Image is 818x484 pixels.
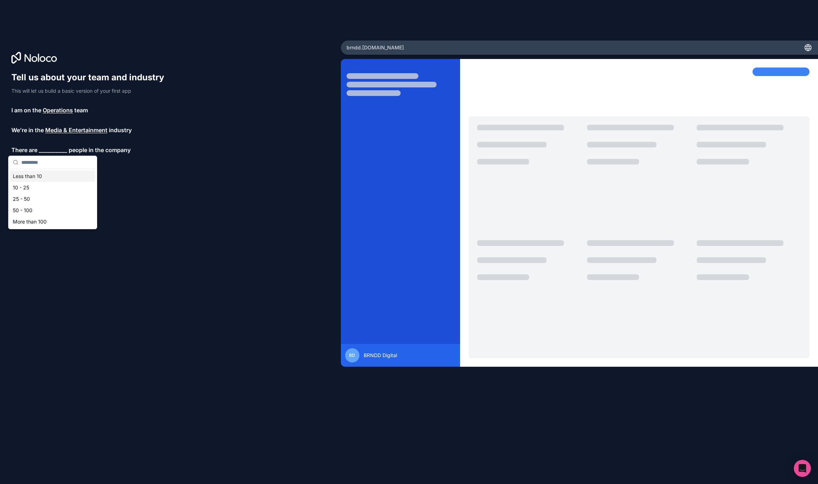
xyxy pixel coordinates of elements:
div: 25 - 50 [10,193,95,205]
span: BRNDD Digital [364,352,397,359]
div: More than 100 [10,216,95,227]
div: Less than 10 [10,171,95,182]
span: There are [11,146,37,154]
span: We’re in the [11,126,44,134]
span: team [74,106,88,114]
span: brndd .[DOMAIN_NAME] [347,44,404,51]
h1: Tell us about your team and industry [11,72,171,83]
span: Media & Entertainment [45,126,107,134]
span: I am on the [11,106,41,114]
div: 10 - 25 [10,182,95,193]
span: people in the company [69,146,131,154]
span: industry [109,126,132,134]
span: __________ [39,146,67,154]
div: Suggestions [9,169,97,229]
span: Operations [43,106,73,114]
div: Open Intercom Messenger [794,460,811,477]
p: This will let us build a basic version of your first app [11,87,171,95]
div: 50 - 100 [10,205,95,216]
span: BD [349,353,355,358]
